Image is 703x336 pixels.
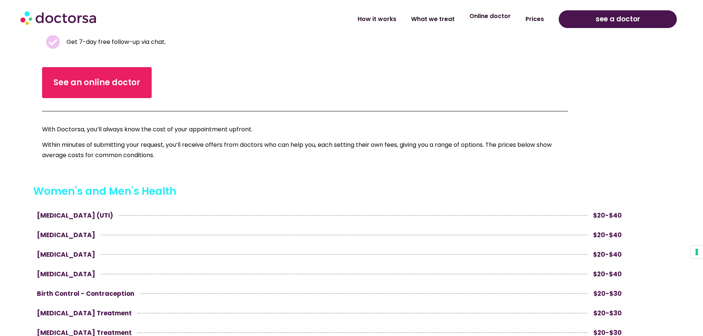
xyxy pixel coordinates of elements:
a: How it works [350,11,404,28]
span: $20-$30 [593,288,622,299]
span: $20-$40 [593,269,622,279]
span: Birth Control - Contraception [37,288,134,299]
button: Your consent preferences for tracking technologies [690,246,703,258]
p: Within minutes of submitting your request, you’ll receive offers from doctors who can help you, e... [42,140,568,160]
h3: Women's and Men's Health [33,184,626,199]
span: [MEDICAL_DATA] [37,269,95,279]
span: Get 7-day free follow-up via chat. [65,37,166,47]
span: See an online doctor [54,77,140,89]
p: With Doctorsa, you’ll always know the cost of your appointment upfront. [42,124,568,135]
a: What we treat [404,11,462,28]
a: see a doctor [559,10,677,28]
a: See an online doctor [42,67,152,98]
nav: Menu [182,11,551,28]
a: Prices [518,11,551,28]
span: see a doctor [596,13,640,25]
a: Online doctor [462,8,518,25]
